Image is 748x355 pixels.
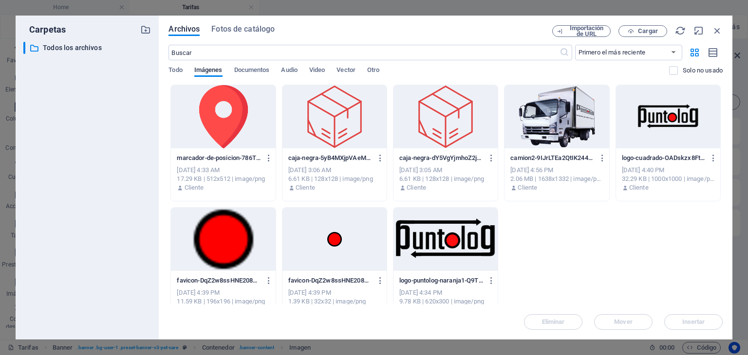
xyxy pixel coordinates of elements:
p: Carpetas [23,23,66,36]
p: Cliente [185,183,204,192]
div: 32.29 KB | 1000x1000 | image/png [622,175,714,183]
span: Todo [168,64,182,78]
span: Cargar [638,28,658,34]
div: ​ [23,42,25,54]
div: [DATE] 4:39 PM [177,288,269,297]
p: logo-cuadrado-OADskzx8FtIliYB_hL28Gw.png [622,154,706,162]
i: Volver a cargar [675,25,686,36]
div: [DATE] 4:33 AM [177,166,269,175]
p: favicon-DqZ2w8ssHNE208Htd7QvEw-CztxJ0rwV8cM6ywXv427hw.png [177,276,261,285]
div: 6.61 KB | 128x128 | image/png [288,175,381,183]
div: [DATE] 4:40 PM [622,166,714,175]
button: Cargar [618,25,667,37]
p: favicon-DqZ2w8ssHNE208Htd7QvEw.png [288,276,372,285]
div: 1.39 KB | 32x32 | image/png [288,297,381,306]
a: Skip to main content [4,4,69,12]
span: Video [309,64,325,78]
p: logo-puntolog-naranja1-Q9TSu5AuLtem_sGmh6lDEg.png [399,276,483,285]
div: 11.59 KB | 196x196 | image/png [177,297,269,306]
span: Archivos [168,23,200,35]
p: Todos los archivos [43,42,133,53]
p: Cliente [296,183,315,192]
div: [DATE] 3:05 AM [399,166,492,175]
input: Buscar [168,45,559,60]
i: Crear carpeta [140,24,151,35]
i: Cerrar [712,25,723,36]
div: [DATE] 3:06 AM [288,166,381,175]
p: Cliente [407,183,426,192]
div: [DATE] 4:34 PM [399,288,492,297]
div: 6.61 KB | 128x128 | image/png [399,175,492,183]
i: Minimizar [693,25,704,36]
p: Cliente [518,183,537,192]
div: [DATE] 4:56 PM [510,166,603,175]
button: Importación de URL [552,25,611,37]
div: 2.06 MB | 1638x1332 | image/png [510,175,603,183]
div: 17.29 KB | 512x512 | image/png [177,175,269,183]
div: [DATE] 4:39 PM [288,288,381,297]
p: marcador-de-posicion-786TwR56qc17-Fmk1iWYzA.png [177,154,261,162]
p: caja-negra-dY5VgYjmhoZ2j79y9xvOyw.png [399,154,483,162]
span: Otro [367,64,379,78]
span: Fotos de catálogo [211,23,275,35]
p: camion2-9IJrLTEa2QtIK2444O4k3g.png [510,154,594,162]
span: Importación de URL [567,25,606,37]
span: Vector [337,64,355,78]
span: Audio [281,64,297,78]
span: Imágenes [194,64,223,78]
p: Solo muestra los archivos que no están usándose en el sitio web. Los archivos añadidos durante es... [683,66,723,75]
span: Documentos [234,64,270,78]
p: Cliente [629,183,649,192]
p: caja-negra-5yB4MXjpVAeMGELrEOKuMg.png [288,154,372,162]
div: 9.78 KB | 620x300 | image/png [399,297,492,306]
